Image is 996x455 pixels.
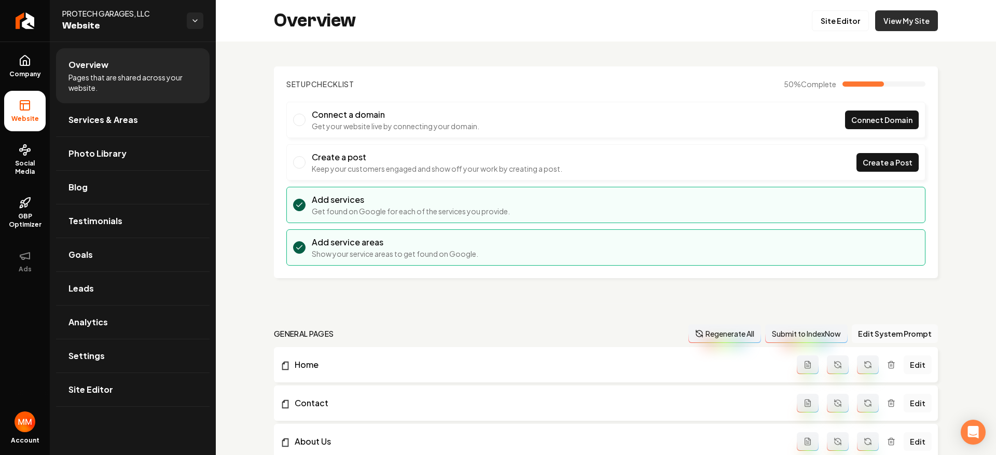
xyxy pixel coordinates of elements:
[4,188,46,237] a: GBP Optimizer
[68,215,122,227] span: Testimonials
[68,59,108,71] span: Overview
[11,436,39,445] span: Account
[68,316,108,328] span: Analytics
[904,355,932,374] a: Edit
[797,355,819,374] button: Add admin page prompt
[312,108,479,121] h3: Connect a domain
[62,19,178,33] span: Website
[68,72,197,93] span: Pages that are shared across your website.
[904,432,932,451] a: Edit
[68,181,88,194] span: Blog
[62,8,178,19] span: PROTECH GARAGES, LLC
[4,135,46,184] a: Social Media
[312,236,478,249] h3: Add service areas
[286,79,311,89] span: Setup
[15,411,35,432] img: Matthew Meyer
[68,249,93,261] span: Goals
[15,265,36,273] span: Ads
[4,46,46,87] a: Company
[68,147,127,160] span: Photo Library
[312,163,562,174] p: Keep your customers engaged and show off your work by creating a post.
[312,249,478,259] p: Show your service areas to get found on Google.
[56,204,210,238] a: Testimonials
[4,212,46,229] span: GBP Optimizer
[312,151,562,163] h3: Create a post
[68,383,113,396] span: Site Editor
[68,114,138,126] span: Services & Areas
[280,359,797,371] a: Home
[280,397,797,409] a: Contact
[852,324,938,343] button: Edit System Prompt
[16,12,35,29] img: Rebolt Logo
[904,394,932,412] a: Edit
[688,324,761,343] button: Regenerate All
[280,435,797,448] a: About Us
[7,115,43,123] span: Website
[812,10,869,31] a: Site Editor
[851,115,912,126] span: Connect Domain
[56,272,210,305] a: Leads
[845,111,919,129] a: Connect Domain
[56,373,210,406] a: Site Editor
[312,121,479,131] p: Get your website live by connecting your domain.
[801,79,836,89] span: Complete
[56,137,210,170] a: Photo Library
[56,306,210,339] a: Analytics
[961,420,986,445] div: Open Intercom Messenger
[797,394,819,412] button: Add admin page prompt
[797,432,819,451] button: Add admin page prompt
[56,339,210,373] a: Settings
[274,328,334,339] h2: general pages
[68,350,105,362] span: Settings
[286,79,354,89] h2: Checklist
[56,171,210,204] a: Blog
[68,282,94,295] span: Leads
[15,411,35,432] button: Open user button
[274,10,356,31] h2: Overview
[765,324,848,343] button: Submit to IndexNow
[5,70,45,78] span: Company
[784,79,836,89] span: 50 %
[875,10,938,31] a: View My Site
[56,103,210,136] a: Services & Areas
[312,206,510,216] p: Get found on Google for each of the services you provide.
[312,194,510,206] h3: Add services
[4,241,46,282] button: Ads
[856,153,919,172] a: Create a Post
[56,238,210,271] a: Goals
[4,159,46,176] span: Social Media
[863,157,912,168] span: Create a Post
